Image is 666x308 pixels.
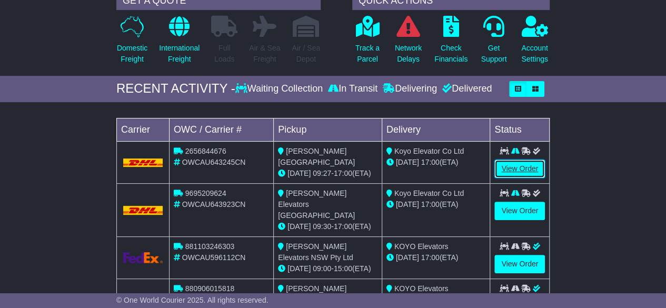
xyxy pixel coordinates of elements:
[278,189,355,220] span: [PERSON_NAME] Elevators [GEOGRAPHIC_DATA]
[396,200,419,208] span: [DATE]
[116,118,169,141] td: Carrier
[396,158,419,166] span: [DATE]
[249,43,280,65] p: Air & Sea Freight
[521,15,549,71] a: AccountSettings
[169,118,273,141] td: OWC / Carrier #
[394,15,422,71] a: NetworkDelays
[287,264,311,273] span: [DATE]
[490,118,550,141] td: Status
[394,147,464,155] span: Koyo Elevator Co Ltd
[116,81,235,96] div: RECENT ACTIVITY -
[434,43,468,65] p: Check Financials
[287,169,311,177] span: [DATE]
[334,264,352,273] span: 15:00
[185,189,226,197] span: 9695209624
[494,255,545,273] a: View Order
[287,222,311,231] span: [DATE]
[480,15,507,71] a: GetSupport
[521,43,548,65] p: Account Settings
[278,284,353,304] span: [PERSON_NAME] Elevators NSW Pty Ltd
[394,189,464,197] span: Koyo Elevator Co Ltd
[313,222,331,231] span: 09:30
[211,43,237,65] p: Full Loads
[421,253,440,262] span: 17:00
[274,118,382,141] td: Pickup
[481,43,506,65] p: Get Support
[434,15,468,71] a: CheckFinancials
[386,199,486,210] div: (ETA)
[159,43,200,65] p: International Freight
[182,253,246,262] span: OWCAU596112CN
[158,15,200,71] a: InternationalFreight
[386,157,486,168] div: (ETA)
[382,118,490,141] td: Delivery
[395,43,422,65] p: Network Delays
[355,15,380,71] a: Track aParcel
[278,168,377,179] div: - (ETA)
[116,15,148,71] a: DomesticFreight
[355,43,380,65] p: Track a Parcel
[185,284,234,293] span: 880906015818
[421,158,440,166] span: 17:00
[386,252,486,263] div: (ETA)
[116,296,269,304] span: © One World Courier 2025. All rights reserved.
[394,284,449,293] span: KOYO Elevators
[421,200,440,208] span: 17:00
[117,43,147,65] p: Domestic Freight
[292,43,320,65] p: Air / Sea Depot
[123,252,163,263] img: GetCarrierServiceLogo
[380,83,440,95] div: Delivering
[440,83,492,95] div: Delivered
[494,202,545,220] a: View Order
[278,147,355,166] span: [PERSON_NAME] [GEOGRAPHIC_DATA]
[123,206,163,214] img: DHL.png
[334,222,352,231] span: 17:00
[313,264,331,273] span: 09:00
[278,242,353,262] span: [PERSON_NAME] Elevators NSW Pty Ltd
[235,83,325,95] div: Waiting Collection
[396,253,419,262] span: [DATE]
[182,158,246,166] span: OWCAU643245CN
[325,83,380,95] div: In Transit
[123,158,163,167] img: DHL.png
[278,221,377,232] div: - (ETA)
[278,263,377,274] div: - (ETA)
[313,169,331,177] span: 09:27
[185,147,226,155] span: 2656844676
[494,160,545,178] a: View Order
[394,242,449,251] span: KOYO Elevators
[334,169,352,177] span: 17:00
[182,200,246,208] span: OWCAU643923CN
[185,242,234,251] span: 881103246303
